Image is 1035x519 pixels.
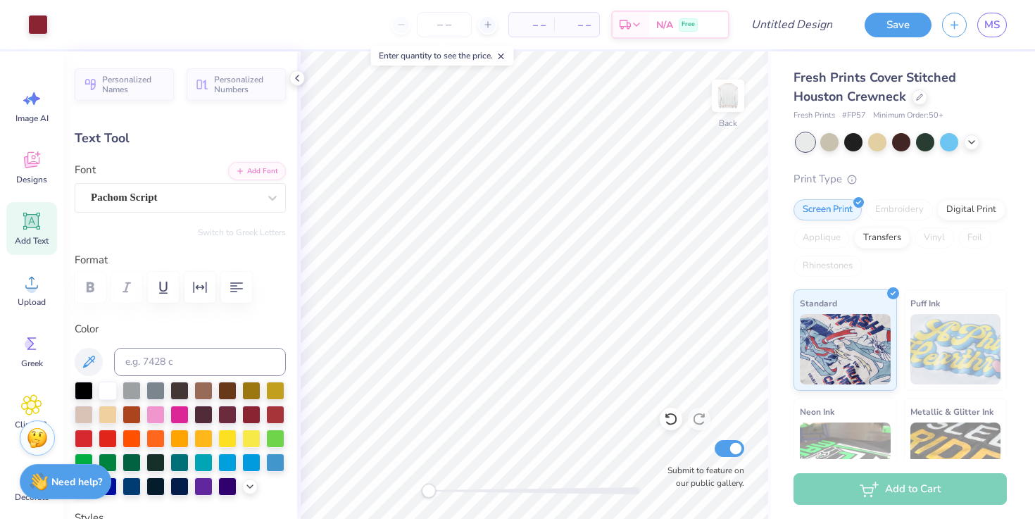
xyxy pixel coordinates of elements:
span: # FP57 [842,110,866,122]
input: e.g. 7428 c [114,348,286,376]
button: Switch to Greek Letters [198,227,286,238]
span: Fresh Prints Cover Stitched Houston Crewneck [793,69,956,105]
span: MS [984,17,1000,33]
span: Personalized Names [102,75,165,94]
span: Free [682,20,695,30]
button: Personalized Names [75,68,174,101]
label: Font [75,162,96,178]
div: Enter quantity to see the price. [371,46,514,65]
span: Metallic & Glitter Ink [910,404,993,419]
div: Rhinestones [793,256,862,277]
span: Image AI [15,113,49,124]
a: MS [977,13,1007,37]
div: Foil [958,227,991,249]
span: Puff Ink [910,296,940,311]
div: Print Type [793,171,1007,187]
img: Metallic & Glitter Ink [910,423,1001,493]
span: Minimum Order: 50 + [873,110,943,122]
img: Back [714,82,742,110]
div: Embroidery [866,199,933,220]
img: Neon Ink [800,423,891,493]
div: Applique [793,227,850,249]
button: Save [865,13,931,37]
span: N/A [656,18,673,32]
img: Standard [800,314,891,384]
button: Personalized Numbers [187,68,286,101]
span: Fresh Prints [793,110,835,122]
span: Upload [18,296,46,308]
span: Standard [800,296,837,311]
div: Vinyl [915,227,954,249]
label: Submit to feature on our public gallery. [660,464,744,489]
div: Back [719,117,737,130]
span: Decorate [15,492,49,503]
button: Add Font [228,162,286,180]
input: Untitled Design [740,11,843,39]
span: Greek [21,358,43,369]
span: Designs [16,174,47,185]
img: Puff Ink [910,314,1001,384]
label: Color [75,321,286,337]
div: Text Tool [75,129,286,148]
span: Clipart & logos [8,419,55,442]
div: Transfers [854,227,910,249]
span: Personalized Numbers [214,75,277,94]
span: Add Text [15,235,49,246]
div: Screen Print [793,199,862,220]
strong: Need help? [51,475,102,489]
label: Format [75,252,286,268]
div: Accessibility label [422,484,436,498]
input: – – [417,12,472,37]
span: – – [563,18,591,32]
div: Digital Print [937,199,1005,220]
span: Neon Ink [800,404,834,419]
span: – – [517,18,546,32]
